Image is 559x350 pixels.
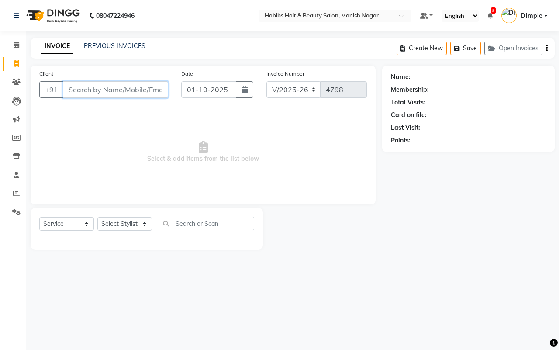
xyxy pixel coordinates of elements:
[181,70,193,78] label: Date
[391,98,425,107] div: Total Visits:
[39,108,367,196] span: Select & add items from the list below
[487,12,493,20] a: 9
[450,42,481,55] button: Save
[391,136,411,145] div: Points:
[484,42,542,55] button: Open Invoices
[84,42,145,50] a: PREVIOUS INVOICES
[391,123,420,132] div: Last Visit:
[391,85,429,94] div: Membership:
[41,38,73,54] a: INVOICE
[491,7,496,14] span: 9
[391,73,411,82] div: Name:
[501,8,517,23] img: Dimple
[391,111,427,120] div: Card on file:
[96,3,135,28] b: 08047224946
[63,81,168,98] input: Search by Name/Mobile/Email/Code
[159,217,254,230] input: Search or Scan
[39,70,53,78] label: Client
[266,70,304,78] label: Invoice Number
[39,81,64,98] button: +91
[22,3,82,28] img: logo
[521,11,542,21] span: Dimple
[397,42,447,55] button: Create New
